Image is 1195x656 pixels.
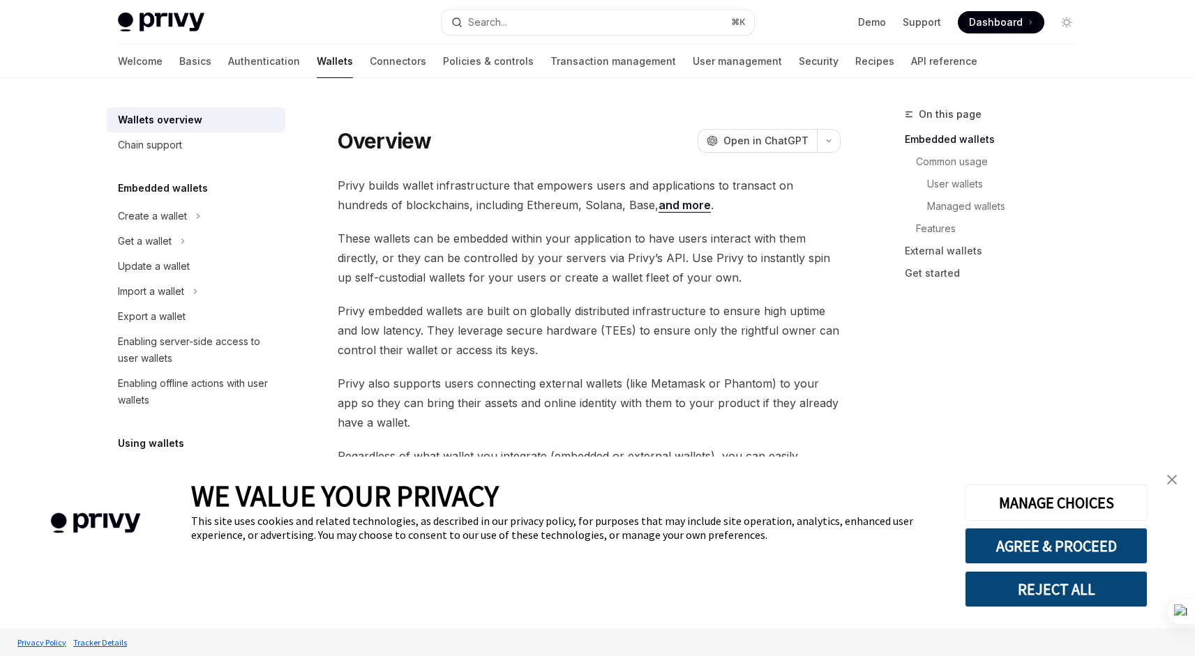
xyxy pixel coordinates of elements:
button: AGREE & PROCEED [965,528,1148,564]
span: On this page [919,106,982,123]
a: Support [903,15,941,29]
a: Privacy Policy [14,630,70,655]
div: Enabling server-side access to user wallets [118,333,277,367]
a: Update a wallet [107,254,285,279]
a: Connectors [370,45,426,78]
div: Create a wallet [118,208,187,224]
span: Open in ChatGPT [723,134,809,148]
h5: Using wallets [118,435,184,452]
a: Common usage [916,151,1089,173]
button: Toggle dark mode [1055,11,1078,33]
a: User wallets [927,173,1089,195]
img: close banner [1167,475,1177,485]
a: Enabling offline actions with user wallets [107,371,285,413]
img: company logo [21,493,170,554]
a: API reference [911,45,977,78]
button: Open in ChatGPT [698,129,817,153]
span: ⌘ K [731,17,746,28]
span: Privy builds wallet infrastructure that empowers users and applications to transact on hundreds o... [338,176,841,215]
a: Tracker Details [70,630,130,655]
a: Transaction management [550,45,676,78]
a: close banner [1158,466,1186,494]
div: This site uses cookies and related technologies, as described in our privacy policy, for purposes... [191,514,944,542]
button: REJECT ALL [965,571,1148,607]
span: Privy embedded wallets are built on globally distributed infrastructure to ensure high uptime and... [338,301,841,360]
span: Privy also supports users connecting external wallets (like Metamask or Phantom) to your app so t... [338,374,841,432]
span: Dashboard [969,15,1023,29]
div: Enabling offline actions with user wallets [118,375,277,409]
span: These wallets can be embedded within your application to have users interact with them directly, ... [338,229,841,287]
a: Enabling server-side access to user wallets [107,329,285,371]
a: Policies & controls [443,45,534,78]
div: Update a wallet [118,258,190,275]
a: Wallets overview [107,107,285,132]
a: Chain support [107,132,285,158]
a: Demo [858,15,886,29]
div: Export a wallet [118,308,186,325]
span: Regardless of what wallet you integrate (embedded or external wallets), you can easily request si... [338,446,841,505]
div: Wallets overview [118,112,202,128]
h1: Overview [338,128,432,153]
a: Wallets [317,45,353,78]
div: Search... [468,14,507,31]
a: Authentication [228,45,300,78]
img: light logo [118,13,204,32]
div: Chain support [118,137,182,153]
a: External wallets [905,240,1089,262]
a: Basics [179,45,211,78]
span: WE VALUE YOUR PRIVACY [191,478,499,514]
div: Import a wallet [118,283,184,300]
a: User management [693,45,782,78]
button: MANAGE CHOICES [965,485,1148,521]
a: Features [916,218,1089,240]
a: Embedded wallets [905,128,1089,151]
button: Search...⌘K [442,10,754,35]
a: Welcome [118,45,163,78]
a: Security [799,45,839,78]
a: Export a wallet [107,304,285,329]
div: Get a wallet [118,233,172,250]
a: Get started [905,262,1089,284]
h5: Embedded wallets [118,180,208,197]
a: and more [659,198,711,213]
a: Managed wallets [927,195,1089,218]
a: Dashboard [958,11,1044,33]
a: Recipes [855,45,894,78]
